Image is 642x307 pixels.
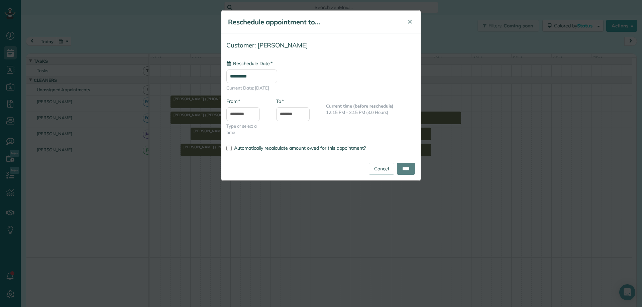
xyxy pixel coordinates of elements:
p: 12:15 PM - 3:15 PM (3.0 Hours) [326,109,416,116]
h5: Reschedule appointment to... [228,17,398,27]
h4: Customer: [PERSON_NAME] [226,42,416,49]
span: ✕ [407,18,412,26]
b: Current time (before reschedule) [326,103,394,109]
label: Reschedule Date [226,60,273,67]
label: From [226,98,240,105]
span: Current Date: [DATE] [226,85,416,91]
label: To [276,98,284,105]
a: Cancel [369,163,394,175]
span: Automatically recalculate amount owed for this appointment? [234,145,366,151]
span: Type or select a time [226,123,266,136]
